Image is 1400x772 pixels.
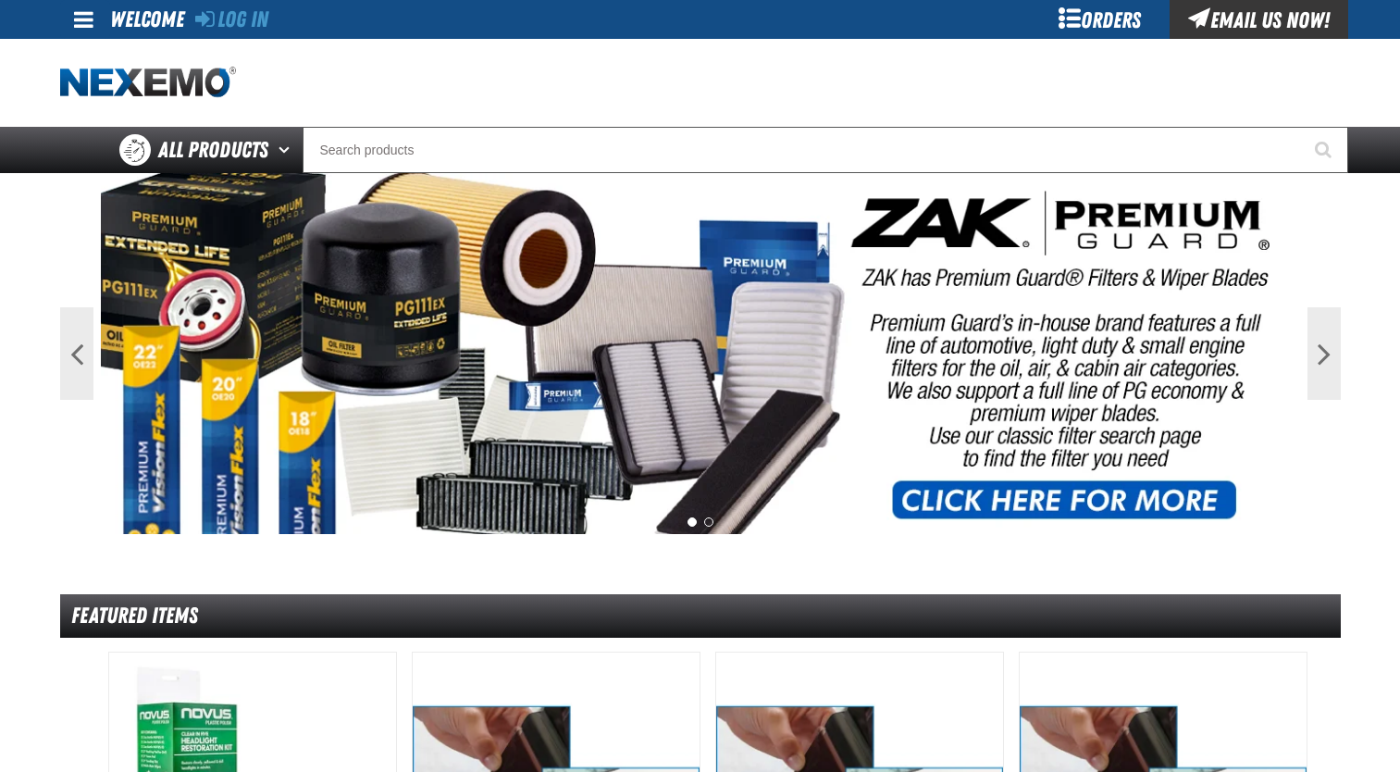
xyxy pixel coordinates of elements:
[60,67,236,99] img: Nexemo logo
[158,133,268,167] span: All Products
[1302,127,1348,173] button: Start Searching
[60,307,93,400] button: Previous
[101,173,1300,534] img: PG Filters & Wipers
[60,594,1341,638] div: Featured Items
[272,127,303,173] button: Open All Products pages
[688,517,697,527] button: 1 of 2
[303,127,1348,173] input: Search
[195,6,268,32] a: Log In
[704,517,713,527] button: 2 of 2
[1307,307,1341,400] button: Next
